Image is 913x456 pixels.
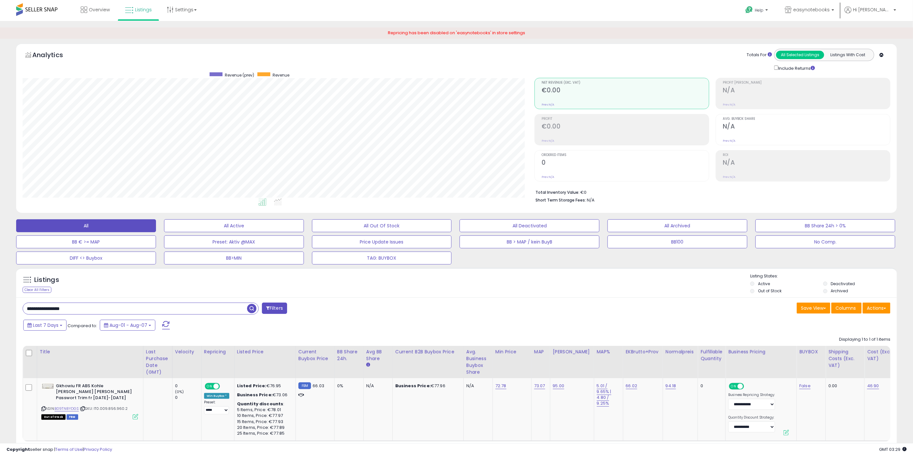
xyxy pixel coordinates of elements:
div: Repricing [204,348,232,355]
a: 72.78 [495,383,506,389]
button: DIFF <> Buybox [16,252,156,264]
span: | SKU: IT0.009.856.960.2 [80,406,128,411]
button: No Comp. [755,235,895,248]
label: Quantity Discount Strategy: [728,415,775,420]
span: Net Revenue (Exc. VAT) [542,81,709,85]
button: Aug-01 - Aug-07 [100,320,155,331]
button: All Active [164,219,304,232]
div: 10 Items, Price: €77.97 [237,413,291,419]
span: easynotebooks [793,6,830,13]
button: All Selected Listings [776,51,824,59]
span: Revenue [273,72,289,78]
div: Business Pricing [728,348,794,355]
div: 25 Items, Price: €77.85 [237,430,291,436]
h2: N/A [723,87,890,95]
h2: €0.00 [542,87,709,95]
span: Repricing has been disabled on 'easynotebooks' in store settings [388,30,525,36]
button: Actions [863,303,890,314]
button: All Out Of Stock [312,219,452,232]
span: All listings that are currently out of stock and unavailable for purchase on Amazon [41,414,66,420]
i: Get Help [745,6,753,14]
div: Normalpreis [666,348,695,355]
div: Last Purchase Date (GMT) [146,348,170,376]
a: Hi [PERSON_NAME] [845,6,896,21]
b: Short Term Storage Fees: [535,197,586,203]
button: TAG: BUYBOX [312,252,452,264]
h2: 0 [542,159,709,168]
a: 73.07 [534,383,545,389]
div: Totals For [747,52,772,58]
a: 46.90 [867,383,879,389]
div: N/A [366,383,388,389]
span: Profit [542,117,709,121]
small: (0%) [175,389,184,394]
a: Help [740,1,774,21]
label: Deactivated [831,281,855,286]
span: FBM [67,414,78,420]
div: : [237,401,291,407]
th: CSV column name: cust_attr_1_MAP% [594,346,623,378]
h5: Analytics [32,50,76,61]
span: 66.03 [313,383,324,389]
strong: Copyright [6,446,30,452]
small: Prev: N/A [723,175,735,179]
span: Revenue (prev) [225,72,254,78]
span: Columns [835,305,856,311]
div: MAP% [597,348,620,355]
a: False [799,383,811,389]
button: All Archived [607,219,747,232]
h5: Listings [34,275,59,285]
div: 0 [175,383,201,389]
button: BB>MIN [164,252,304,264]
span: OFF [219,383,229,389]
button: Price Update Issues [312,235,452,248]
div: €76.95 [237,383,291,389]
span: Last 7 Days [33,322,58,328]
a: Terms of Use [55,446,83,452]
b: Listed Price: [237,383,266,389]
a: 94.18 [666,383,676,389]
div: Preset: [204,400,229,415]
small: Avg BB Share. [366,362,370,368]
span: Overview [89,6,110,13]
b: Gkhowiu FR ABS Kohle [PERSON_NAME] [PERSON_NAME] Passwort Trim fr [DATE]-[DATE] [56,383,134,403]
div: Include Returns [769,64,823,72]
div: ASIN: [41,383,138,419]
small: FBM [298,382,311,389]
b: Quantity discounts [237,401,284,407]
div: N/A [466,383,488,389]
a: 66.02 [626,383,638,389]
div: Min Price [495,348,529,355]
span: ROI [723,153,890,157]
div: Current B2B Buybox Price [395,348,461,355]
button: All [16,219,156,232]
div: BUYBOX [799,348,823,355]
img: 4124dzJzSZL._SL40_.jpg [41,383,54,389]
b: Business Price: [395,383,431,389]
button: Last 7 Days [23,320,67,331]
button: Save View [797,303,830,314]
button: BB Share 24h > 0% [755,219,895,232]
div: seller snap | | [6,447,112,453]
div: Shipping Costs (Exc. VAT) [828,348,862,369]
div: MAP [534,348,547,355]
small: Prev: N/A [542,139,554,143]
small: Prev: N/A [542,175,554,179]
label: Active [758,281,770,286]
label: Archived [831,288,848,294]
span: Avg. Buybox Share [723,117,890,121]
button: Preset: Aktiv @MAX [164,235,304,248]
label: Out of Stock [758,288,782,294]
span: Hi [PERSON_NAME] [853,6,892,13]
div: 0 [175,395,201,400]
a: 5.01 / 9.65% | 4.80 / 9.25% [597,383,611,407]
span: N/A [587,197,595,203]
a: B09TN8YDGS [55,406,79,411]
h2: €0.00 [542,123,709,131]
div: BB Share 24h. [337,348,361,362]
small: Prev: N/A [723,139,735,143]
button: Columns [831,303,862,314]
div: Avg. Business Buybox Share [466,348,490,376]
span: Profit [PERSON_NAME] [723,81,890,85]
p: Listing States: [750,273,897,279]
